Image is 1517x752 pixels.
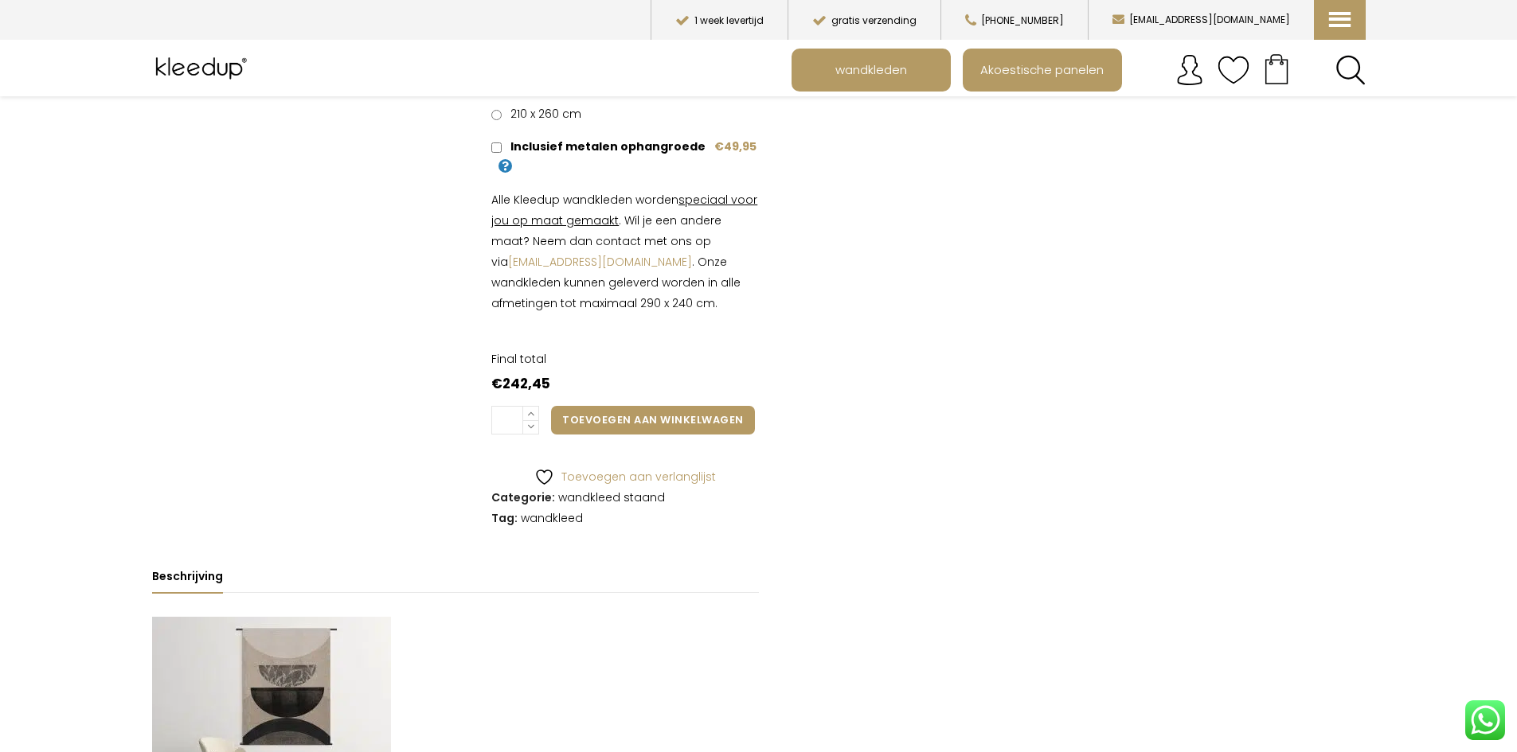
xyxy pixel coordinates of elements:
a: wandkleed [521,510,583,526]
nav: Main menu [792,49,1378,92]
a: [EMAIL_ADDRESS][DOMAIN_NAME] [508,254,692,270]
input: Inclusief metalen ophangroede [491,142,502,153]
bdi: 242,45 [491,374,550,393]
input: Productaantal [491,406,523,434]
p: Alle Kleedup wandkleden worden . Wil je een andere maat? Neem dan contact met ons op via . Onze w... [491,189,758,314]
a: Beschrijving [152,560,223,594]
span: Inclusief metalen ophangroede [505,138,706,154]
span: Categorie: [491,489,555,505]
a: Search [1335,55,1366,85]
span: € [491,374,502,393]
input: 210 x 260 cm [491,110,502,120]
span: 210 x 260 cm [505,106,581,122]
span: Akoestische panelen [972,55,1112,85]
a: Akoestische panelen [964,50,1120,90]
img: account.svg [1174,54,1206,86]
span: Tag: [491,510,518,526]
span: wandkleden [827,55,916,85]
span: Toevoegen aan verlanglijst [561,469,716,485]
img: verlanglijstje.svg [1218,54,1249,86]
a: Toevoegen aan verlanglijst [534,466,716,487]
button: Toevoegen aan winkelwagen [551,406,754,434]
dt: Final total [491,349,758,369]
span: €49,95 [714,138,757,154]
a: wandkleed staand [558,489,665,505]
img: Kleedup [152,49,255,88]
a: wandkleden [793,50,949,90]
a: Your cart [1249,49,1304,88]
